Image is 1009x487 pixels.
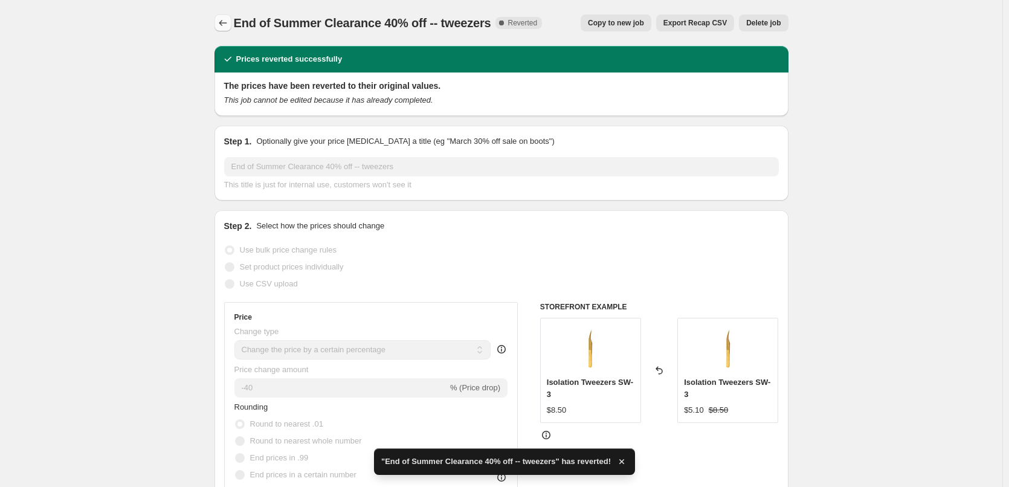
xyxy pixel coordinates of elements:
span: Isolation Tweezers SW-3 [547,378,633,399]
span: Copy to new job [588,18,644,28]
span: Use CSV upload [240,279,298,288]
span: Export Recap CSV [663,18,727,28]
h3: Price [234,312,252,322]
span: $5.10 [684,405,704,414]
input: -15 [234,378,448,398]
span: End prices in a certain number [250,470,356,479]
button: Delete job [739,15,788,31]
span: Reverted [508,18,537,28]
span: "End of Summer Clearance 40% off -- tweezers" has reverted! [381,456,611,468]
h2: Prices reverted successfully [236,53,343,65]
span: End of Summer Clearance 40% off -- tweezers [234,16,491,30]
h2: Step 2. [224,220,252,232]
span: Isolation Tweezers SW-3 [684,378,770,399]
span: End prices in .99 [250,453,309,462]
h2: Step 1. [224,135,252,147]
h2: The prices have been reverted to their original values. [224,80,779,92]
span: Rounding [234,402,268,411]
div: help [495,343,508,355]
button: Export Recap CSV [656,15,734,31]
button: Price change jobs [214,15,231,31]
h6: STOREFRONT EXAMPLE [540,302,779,312]
span: Use bulk price change rules [240,245,337,254]
span: This title is just for internal use, customers won't see it [224,180,411,189]
span: $8.50 [547,405,567,414]
span: Round to nearest whole number [250,436,362,445]
button: Copy to new job [581,15,651,31]
span: % (Price drop) [450,383,500,392]
span: Round to nearest .01 [250,419,323,428]
img: Isolation-Tweezers-SW-3_-Swaniyalashes-54498486_80x.jpg [704,324,752,373]
i: This job cannot be edited because it has already completed. [224,95,433,105]
span: Set product prices individually [240,262,344,271]
p: Select how the prices should change [256,220,384,232]
span: Delete job [746,18,781,28]
span: Change type [234,327,279,336]
p: Optionally give your price [MEDICAL_DATA] a title (eg "March 30% off sale on boots") [256,135,554,147]
span: Price change amount [234,365,309,374]
span: $8.50 [709,405,729,414]
img: Isolation-Tweezers-SW-3_-Swaniyalashes-54498486_80x.jpg [566,324,614,373]
input: 30% off holiday sale [224,157,779,176]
